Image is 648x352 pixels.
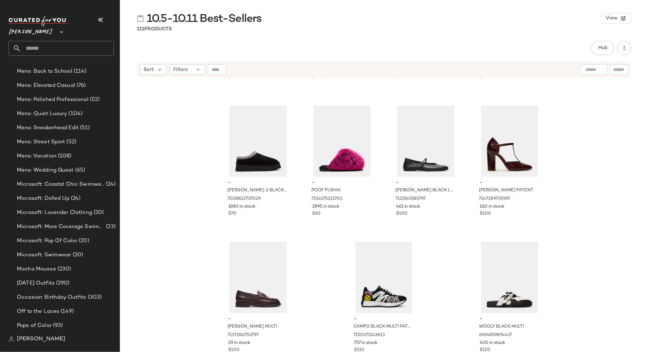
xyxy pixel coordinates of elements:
span: Hub [598,45,608,51]
span: - [229,316,288,322]
span: Mens: Vacation [17,152,56,160]
img: STEVEMADDEN_MENS_WOOLY_BLACK-MULTI_01.jpg [474,242,545,313]
span: Microsoft: More Coverage Swimwear [17,223,104,231]
span: Mens: Street Sport [17,138,65,146]
span: (51) [79,124,90,132]
img: svg%3e [137,15,144,22]
span: 10.5-10.11 Best-Sellers [147,12,261,26]
span: - [480,180,539,186]
span: Occasion: Birthday Outfits [17,293,86,302]
img: STEVEMADDEN_SHOES_SELENA-2_BLACK-SUEDE_01.jpg [223,106,294,177]
span: - [480,316,540,322]
span: 2895 in stock [312,204,339,210]
span: Off to the Laces [17,308,59,316]
img: cfy_white_logo.C9jOOHJF.svg [8,16,68,26]
span: (20) [92,209,104,217]
span: Mens: Quiet Luxury [17,110,67,118]
span: (93) [52,322,63,330]
span: Sort [144,66,154,73]
span: Mens: Sneakerhead Edit [17,124,79,132]
span: 7028822737029 [228,196,261,202]
span: (20) [71,251,83,259]
span: (23) [104,223,116,231]
span: - [396,180,456,186]
span: [PERSON_NAME] BLACK LEATHER [395,187,455,194]
span: 461 in stock [396,204,420,210]
span: $100 [396,211,407,217]
span: Filters [174,66,188,73]
button: Hub [592,41,614,55]
span: Microsoft: Lavender Clothing [17,209,92,217]
span: (290) [55,279,70,287]
span: [PERSON_NAME] [17,335,65,344]
span: Mens: Wedding Guest [17,166,74,174]
span: (149) [59,308,74,316]
span: - [312,180,372,186]
span: 29 in stock [229,340,250,346]
span: (52) [89,96,100,104]
span: 7150371143813 [353,332,385,339]
span: [DATE] Outfits [17,279,55,287]
span: 757 in stock [354,340,377,346]
span: [PERSON_NAME]-2 BLACK SUEDE [228,187,287,194]
span: 405 in stock [480,340,505,346]
span: $70 [229,211,237,217]
span: [PERSON_NAME] PATENT [479,187,533,194]
span: (24) [69,195,81,203]
span: Mens: Elevated Casual [17,82,75,90]
span: 160 in stock [480,204,504,210]
span: Mens: Polished Professional [17,96,89,104]
span: Pops of Color [17,322,52,330]
span: Microsoft: Coastal Chic Swimwear [17,180,104,189]
span: [PERSON_NAME] [8,24,53,37]
span: Mens: Back to School [17,67,72,76]
span: View [605,16,617,21]
span: $100 [480,211,491,217]
span: 7111545585797 [395,196,426,202]
span: - [229,180,288,186]
span: (24) [104,180,116,189]
span: (76) [75,82,86,90]
span: 1883 in stock [229,204,256,210]
span: (108) [56,152,72,160]
img: STEVEMADDEN_SHOES_CAMPO-P_BLACK-MULTI_01.jpg [349,242,419,313]
img: svg%3e [8,336,14,342]
span: (114) [72,67,87,76]
span: WOOLY BLACK MULTI [479,324,524,330]
span: 7137280753797 [228,332,259,339]
span: 6934859874437 [479,332,512,339]
span: 111 [137,26,144,32]
span: - [354,316,414,322]
span: Mocha Mousse [17,265,56,273]
img: STEVEMADDEN_SHOES_MADISON_BROWN-MULTI_01.jpg [223,242,294,313]
span: (303) [86,293,102,302]
span: 7147289739397 [479,196,510,202]
span: CAMPO BLACK MULTI PATCHES [353,324,413,330]
span: $60 [312,211,321,217]
span: (52) [65,138,77,146]
span: Microsoft: Dolled Up [17,195,69,203]
span: 7154175213701 [311,196,342,202]
span: [PERSON_NAME] MULTI [228,324,278,330]
img: STEVEMADDEN_SHOES_MALCOLM_BURGUNDY-PATENT_01.jpg [474,106,545,177]
span: (230) [56,265,71,273]
span: (104) [67,110,83,118]
span: POOF FUSHIA [311,187,341,194]
button: View [601,13,631,24]
img: STEVEMADDEN_SHOES_POOF_FUSHIA_01.jpg [307,106,377,177]
span: (65) [74,166,85,174]
span: Microsoft: Pop Of Color [17,237,77,245]
img: STEVEMADDEN_SHOES_BESETTE_BLACK-LEATHER_01.jpg [390,106,461,177]
span: Microsoft: Swimwear [17,251,71,259]
span: (20) [77,237,89,245]
div: Products [137,25,172,33]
